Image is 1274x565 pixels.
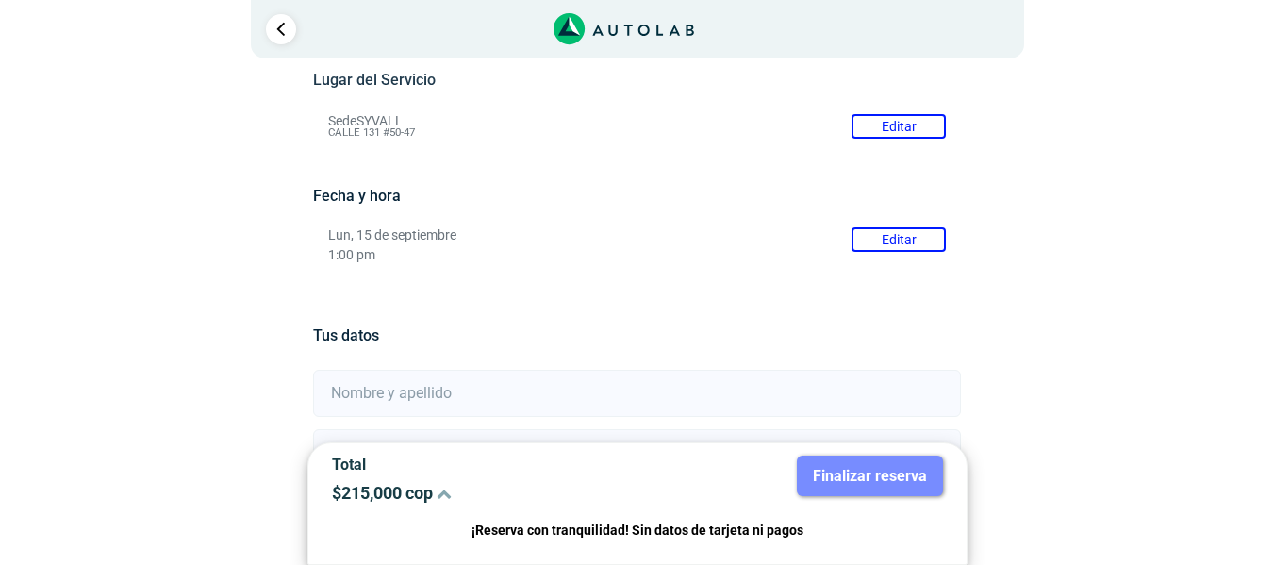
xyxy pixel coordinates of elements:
input: Nombre y apellido [313,370,961,417]
a: Link al sitio de autolab [554,19,694,37]
p: 1:00 pm [328,247,946,263]
a: Ir al paso anterior [266,14,296,44]
h5: Fecha y hora [313,187,961,205]
p: Total [332,456,623,474]
h5: Tus datos [313,326,961,344]
p: Lun, 15 de septiembre [328,227,946,243]
p: ¡Reserva con tranquilidad! Sin datos de tarjeta ni pagos [332,520,943,541]
p: $ 215,000 cop [332,483,623,503]
h5: Lugar del Servicio [313,71,961,89]
button: Finalizar reserva [797,456,943,496]
button: Editar [852,227,946,252]
input: Celular [313,429,961,476]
